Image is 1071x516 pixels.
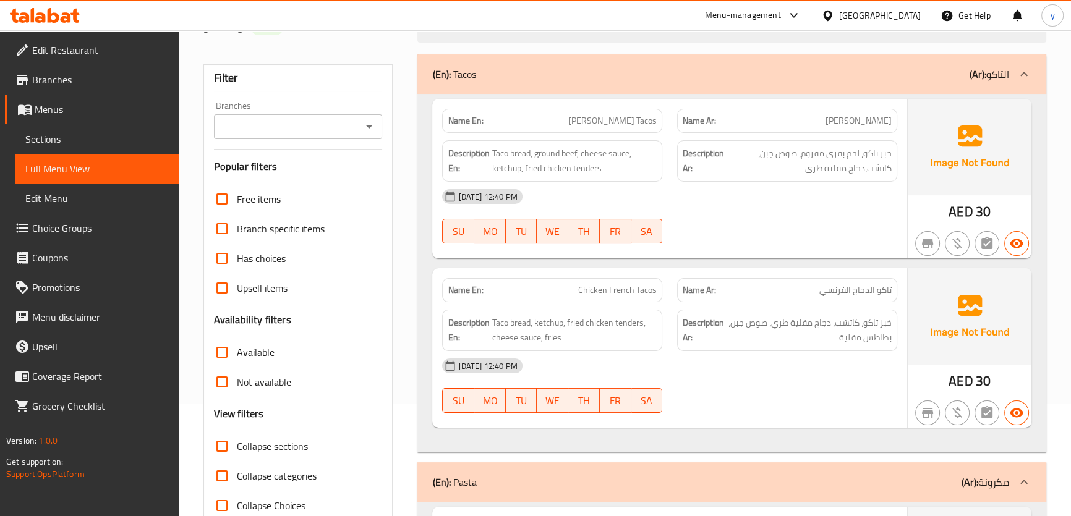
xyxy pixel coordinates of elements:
span: Upsell [32,339,169,354]
h3: Popular filters [214,159,383,174]
span: Menus [35,102,169,117]
button: SU [442,219,474,243]
p: مكرونة [962,475,1009,489]
span: Edit Menu [25,191,169,206]
button: Available [1004,231,1029,256]
button: SA [631,388,663,413]
strong: Description En: [448,146,489,176]
b: (Ar): [962,473,978,491]
span: Collapse sections [237,439,308,454]
h3: Availability filters [214,313,291,327]
span: WE [542,392,563,410]
button: SU [442,388,474,413]
span: Grocery Checklist [32,399,169,413]
button: Not branch specific item [915,400,940,425]
span: خبز تاكو، كاتشب، دجاج مقلية طري، صوص جبن، بطاطس مقلية [727,315,892,345]
span: Sections [25,132,169,146]
a: Promotions [5,273,179,302]
strong: Name Ar: [683,114,716,127]
span: AED [949,200,973,224]
span: Available [237,345,275,360]
b: (En): [432,65,450,83]
button: TH [568,388,600,413]
span: Coupons [32,250,169,265]
span: TU [511,222,532,240]
a: Branches [5,65,179,95]
a: Menu disclaimer [5,302,179,332]
span: TU [511,392,532,410]
span: SA [636,392,658,410]
span: SU [448,392,469,410]
span: y [1050,9,1054,22]
span: Full Menu View [25,161,169,176]
p: Tacos [432,67,476,82]
span: تاكو الدجاج الفرنسي [819,284,892,297]
span: 30 [976,200,991,224]
button: Not has choices [975,231,999,256]
a: Choice Groups [5,213,179,243]
strong: Name En: [448,114,483,127]
span: Upsell items [237,281,288,295]
button: TU [506,219,537,243]
button: Purchased item [945,231,970,256]
button: WE [537,219,568,243]
div: Filter [214,65,383,91]
span: Has choices [237,251,286,266]
div: (En): Tacos(Ar):التاكو [417,54,1046,94]
span: Not available [237,374,291,389]
span: Menu disclaimer [32,310,169,324]
button: SA [631,219,663,243]
button: MO [474,219,506,243]
div: Menu-management [705,8,781,23]
a: Sections [15,124,179,154]
a: Support.OpsPlatform [6,466,85,482]
b: (En): [432,473,450,491]
span: AED [949,369,973,393]
span: FR [605,222,626,240]
span: 30 [976,369,991,393]
span: FR [605,392,626,410]
strong: Name Ar: [683,284,716,297]
strong: Description Ar: [683,146,724,176]
strong: Name En: [448,284,483,297]
h2: [DATE] [203,17,403,36]
a: Coupons [5,243,179,273]
span: SU [448,222,469,240]
span: Free items [237,192,281,206]
button: FR [600,388,631,413]
a: Grocery Checklist [5,391,179,421]
span: Promotions [32,280,169,295]
img: Ae5nvW7+0k+MAAAAAElFTkSuQmCC [908,268,1031,365]
button: MO [474,388,506,413]
button: TU [506,388,537,413]
b: (Ar): [970,65,986,83]
button: Purchased item [945,400,970,425]
a: Edit Menu [15,184,179,213]
span: Collapse categories [237,468,317,483]
span: Branch specific items [237,221,325,236]
span: TH [573,222,595,240]
button: TH [568,219,600,243]
p: Pasta [432,475,476,489]
h3: View filters [214,407,264,421]
button: Available [1004,400,1029,425]
button: WE [537,388,568,413]
button: FR [600,219,631,243]
a: Menus [5,95,179,124]
button: Not branch specific item [915,231,940,256]
span: [PERSON_NAME] [826,114,892,127]
span: MO [479,392,501,410]
span: Edit Restaurant [32,43,169,57]
a: Upsell [5,332,179,362]
span: MO [479,222,501,240]
a: Full Menu View [15,154,179,184]
span: Get support on: [6,454,63,470]
strong: Description En: [448,315,489,345]
span: TH [573,392,595,410]
span: خبز تاكو، لحم بقري مفروم، صوص جبن، كاتشب،دجاج مقلية طري [727,146,892,176]
strong: Description Ar: [683,315,724,345]
span: Branches [32,72,169,87]
span: Collapse Choices [237,498,305,513]
span: Coverage Report [32,369,169,384]
div: (En): Pasta(Ar):مكرونة [417,462,1046,502]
